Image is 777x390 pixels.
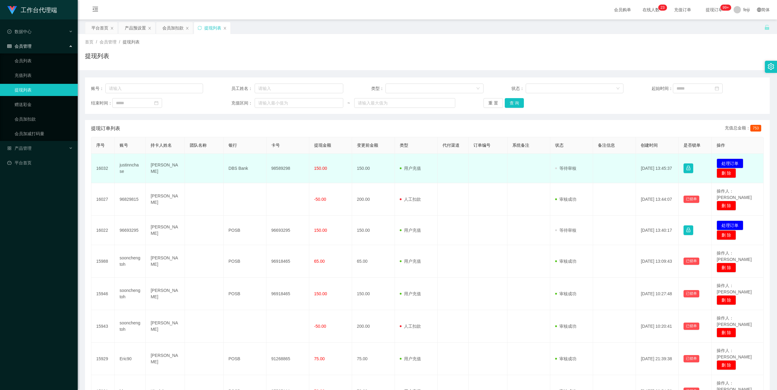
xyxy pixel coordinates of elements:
button: 删 除 [717,263,736,272]
td: 96918465 [266,278,309,310]
span: 充值订单 [671,8,694,12]
div: 平台首页 [91,22,108,34]
td: 96829815 [115,183,146,216]
div: 充值总金额： [725,125,764,132]
span: 操作人：[PERSON_NAME] [717,189,752,200]
td: 200.00 [352,183,395,216]
span: 状态 [555,143,564,148]
i: 图标: check-circle-o [7,29,12,34]
span: 65.00 [314,259,325,264]
a: 充值列表 [15,69,73,81]
img: logo.9652507e.png [7,6,17,15]
span: 持卡人姓名 [151,143,172,148]
td: [PERSON_NAME] [146,310,185,343]
span: 数据中心 [7,29,32,34]
span: 提现列表 [123,39,140,44]
div: 提现列表 [204,22,221,34]
span: 卡号 [271,143,280,148]
h1: 工作台代理端 [21,0,57,20]
span: 首页 [85,39,93,44]
td: soonchengtoh [115,245,146,278]
td: 15946 [91,278,115,310]
span: 是否锁单 [684,143,701,148]
p: 2 [660,5,663,11]
span: 审核成功 [555,324,576,329]
i: 图标: sync [198,26,202,30]
td: POSB [224,343,266,375]
span: 创建时间 [641,143,658,148]
sup: 934 [720,5,731,11]
span: 账号： [91,85,105,92]
td: 65.00 [352,245,395,278]
td: 96918465 [266,245,309,278]
td: Eric90 [115,343,146,375]
button: 图标: lock [684,225,693,235]
span: 类型： [371,85,385,92]
span: 用户充值 [400,291,421,296]
td: [PERSON_NAME] [146,245,185,278]
a: 提现列表 [15,84,73,96]
span: 团队名称 [190,143,207,148]
span: 150.00 [314,166,327,171]
sup: 23 [658,5,667,11]
button: 已锁单 [684,355,699,362]
td: 91268865 [266,343,309,375]
a: 工作台代理端 [7,7,57,12]
td: POSB [224,216,266,245]
td: 16027 [91,183,115,216]
div: 产品预设置 [125,22,146,34]
td: [PERSON_NAME] [146,278,185,310]
i: 图标: close [110,26,114,30]
i: 图标: calendar [154,101,158,105]
td: [DATE] 13:09:43 [636,245,679,278]
button: 重 置 [484,98,503,108]
span: / [119,39,120,44]
span: 审核成功 [555,291,576,296]
td: 150.00 [352,154,395,183]
button: 已锁单 [684,290,699,297]
span: 审核成功 [555,197,576,202]
i: 图标: down [616,87,620,91]
button: 删 除 [717,295,736,305]
span: 在线人数 [640,8,663,12]
button: 删 除 [717,360,736,370]
td: [DATE] 10:20:41 [636,310,679,343]
button: 处理订单 [717,221,743,230]
button: 删 除 [717,168,736,178]
span: 提现订单列表 [91,125,120,132]
span: 用户充值 [400,259,421,264]
td: [DATE] 13:44:07 [636,183,679,216]
button: 已锁单 [684,258,699,265]
td: 15943 [91,310,115,343]
span: 系统备注 [512,143,529,148]
button: 删 除 [717,328,736,337]
span: 账号 [120,143,128,148]
button: 删 除 [717,201,736,210]
td: soonchengtoh [115,310,146,343]
input: 请输入 [105,84,203,93]
td: 96693295 [115,216,146,245]
span: 会员管理 [100,39,117,44]
i: 图标: setting [768,63,774,70]
i: 图标: table [7,44,12,48]
span: 用户充值 [400,228,421,233]
span: 人工扣款 [400,324,421,329]
td: 15929 [91,343,115,375]
span: 订单编号 [473,143,490,148]
button: 处理订单 [717,159,743,168]
button: 删 除 [717,230,736,240]
td: 15988 [91,245,115,278]
i: 图标: menu-fold [85,0,106,20]
a: 会员加减打码量 [15,128,73,140]
span: 提现订单 [703,8,726,12]
span: 员工姓名： [231,85,255,92]
td: [PERSON_NAME] [146,216,185,245]
span: 等待审核 [555,166,576,171]
span: 序号 [96,143,105,148]
button: 已锁单 [684,323,699,330]
span: -50.00 [314,197,326,202]
span: 充值区间： [231,100,255,106]
i: 图标: close [185,26,189,30]
td: [DATE] 13:40:17 [636,216,679,245]
input: 请输入最大值为 [354,98,455,108]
